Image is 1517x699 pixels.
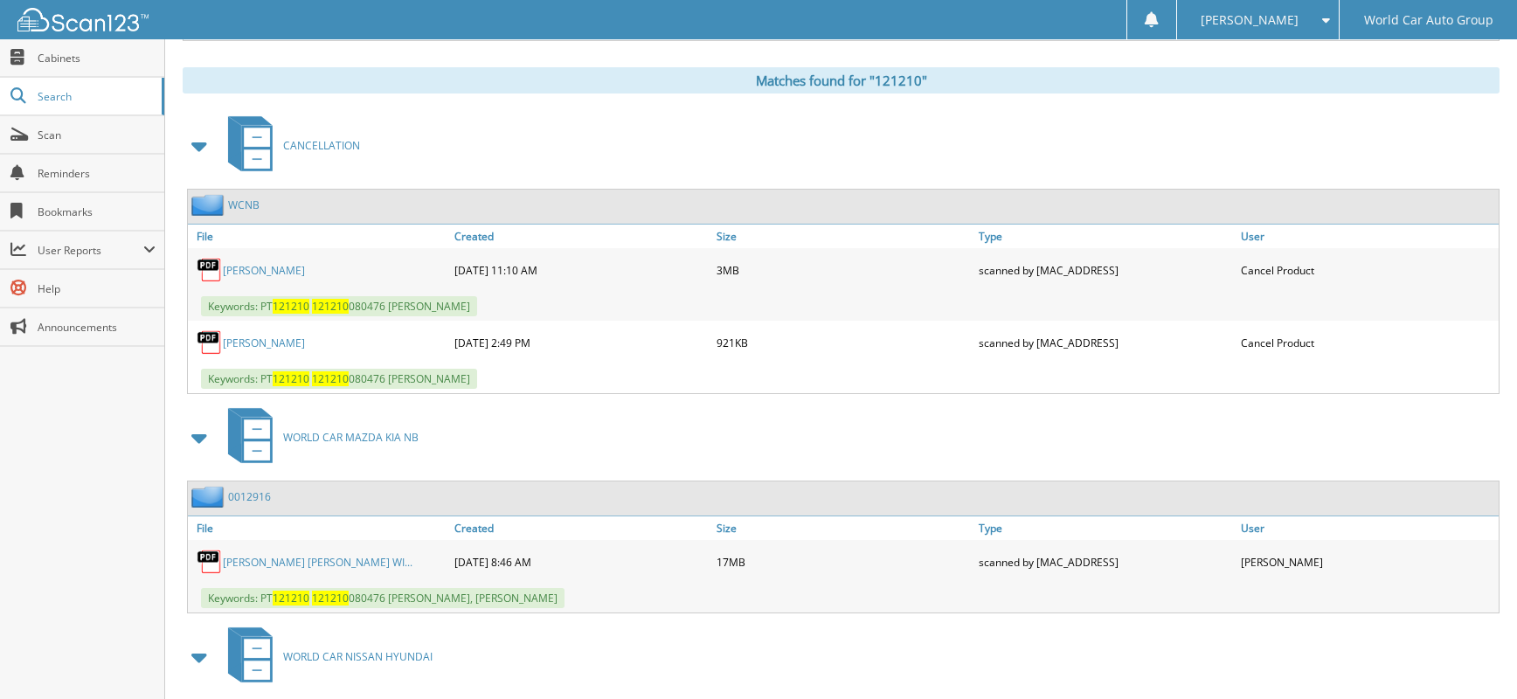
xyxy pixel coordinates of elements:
[1201,15,1299,25] span: [PERSON_NAME]
[218,403,419,472] a: WORLD CAR MAZDA KIA NB
[1236,325,1499,360] div: Cancel Product
[450,325,712,360] div: [DATE] 2:49 PM
[1236,544,1499,579] div: [PERSON_NAME]
[312,299,349,314] span: 121210
[223,263,305,278] a: [PERSON_NAME]
[183,67,1500,93] div: Matches found for "121210"
[38,89,153,104] span: Search
[712,253,974,287] div: 3MB
[218,622,433,691] a: WORLD CAR NISSAN HYUNDAI
[38,204,156,219] span: Bookmarks
[201,369,477,389] span: Keywords: PT 080476 [PERSON_NAME]
[38,51,156,66] span: Cabinets
[283,138,360,153] span: CANCELLATION
[201,588,565,608] span: Keywords: PT 080476 [PERSON_NAME], [PERSON_NAME]
[273,371,309,386] span: 121210
[283,430,419,445] span: WORLD CAR MAZDA KIA NB
[38,243,143,258] span: User Reports
[450,225,712,248] a: Created
[1236,516,1499,540] a: User
[450,253,712,287] div: [DATE] 11:10 AM
[1236,225,1499,248] a: User
[974,544,1236,579] div: scanned by [MAC_ADDRESS]
[974,325,1236,360] div: scanned by [MAC_ADDRESS]
[228,197,260,212] a: WCNB
[17,8,149,31] img: scan123-logo-white.svg
[201,296,477,316] span: Keywords: PT 080476 [PERSON_NAME]
[450,516,712,540] a: Created
[38,320,156,335] span: Announcements
[450,544,712,579] div: [DATE] 8:46 AM
[1364,15,1493,25] span: World Car Auto Group
[223,336,305,350] a: [PERSON_NAME]
[188,225,450,248] a: File
[228,489,271,504] a: 0012916
[223,555,412,570] a: [PERSON_NAME] [PERSON_NAME] WI...
[191,194,228,216] img: folder2.png
[188,516,450,540] a: File
[197,329,223,356] img: PDF.png
[38,128,156,142] span: Scan
[197,257,223,283] img: PDF.png
[273,299,309,314] span: 121210
[283,649,433,664] span: WORLD CAR NISSAN HYUNDAI
[38,166,156,181] span: Reminders
[712,225,974,248] a: Size
[273,591,309,606] span: 121210
[38,281,156,296] span: Help
[218,111,360,180] a: CANCELLATION
[974,516,1236,540] a: Type
[1430,615,1517,699] iframe: Chat Widget
[974,253,1236,287] div: scanned by [MAC_ADDRESS]
[1236,253,1499,287] div: Cancel Product
[312,591,349,606] span: 121210
[191,486,228,508] img: folder2.png
[712,516,974,540] a: Size
[712,544,974,579] div: 17MB
[974,225,1236,248] a: Type
[712,325,974,360] div: 921KB
[312,371,349,386] span: 121210
[197,549,223,575] img: PDF.png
